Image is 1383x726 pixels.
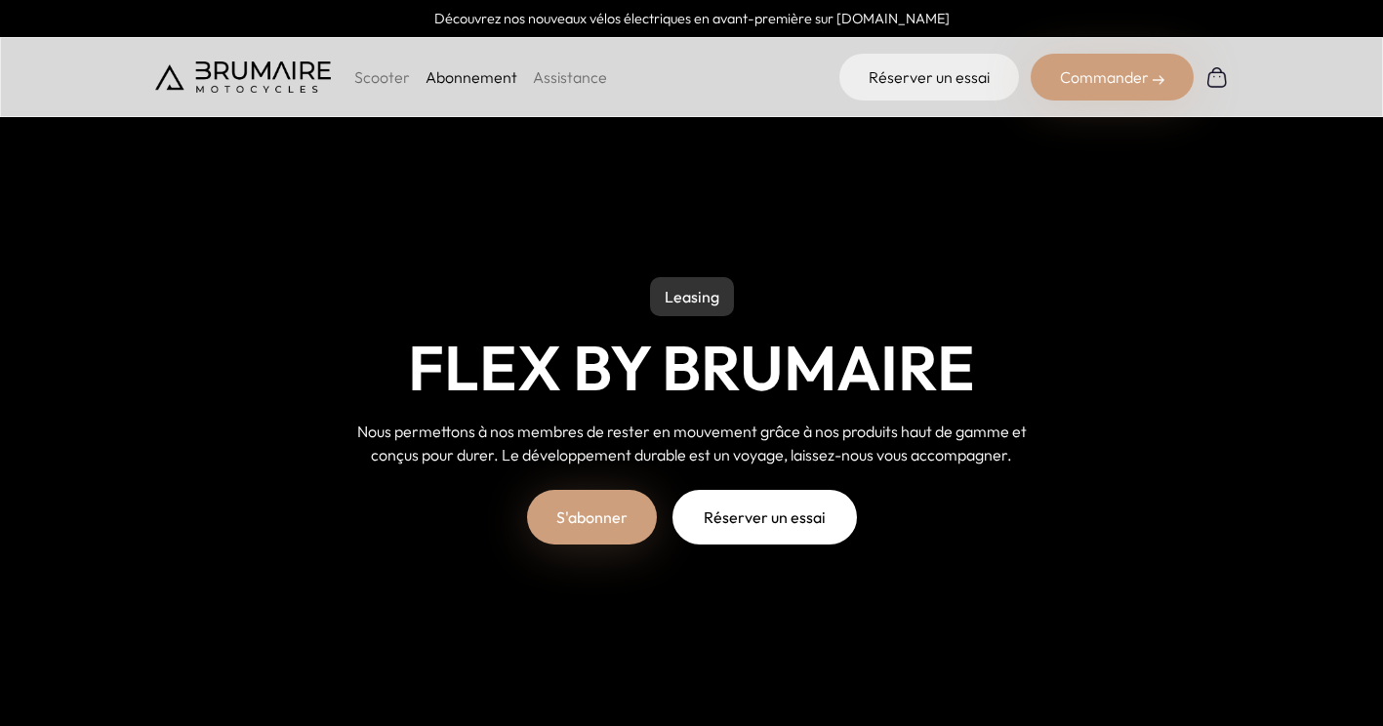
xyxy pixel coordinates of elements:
[1031,54,1194,101] div: Commander
[357,422,1027,464] span: Nous permettons à nos membres de rester en mouvement grâce à nos produits haut de gamme et conçus...
[1205,65,1229,89] img: Panier
[426,67,517,87] a: Abonnement
[650,277,734,316] p: Leasing
[155,61,331,93] img: Brumaire Motocycles
[533,67,607,87] a: Assistance
[839,54,1019,101] a: Réserver un essai
[672,490,857,544] a: Réserver un essai
[1153,74,1164,86] img: right-arrow-2.png
[527,490,657,544] a: S'abonner
[354,65,410,89] p: Scooter
[408,332,975,404] h1: Flex by Brumaire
